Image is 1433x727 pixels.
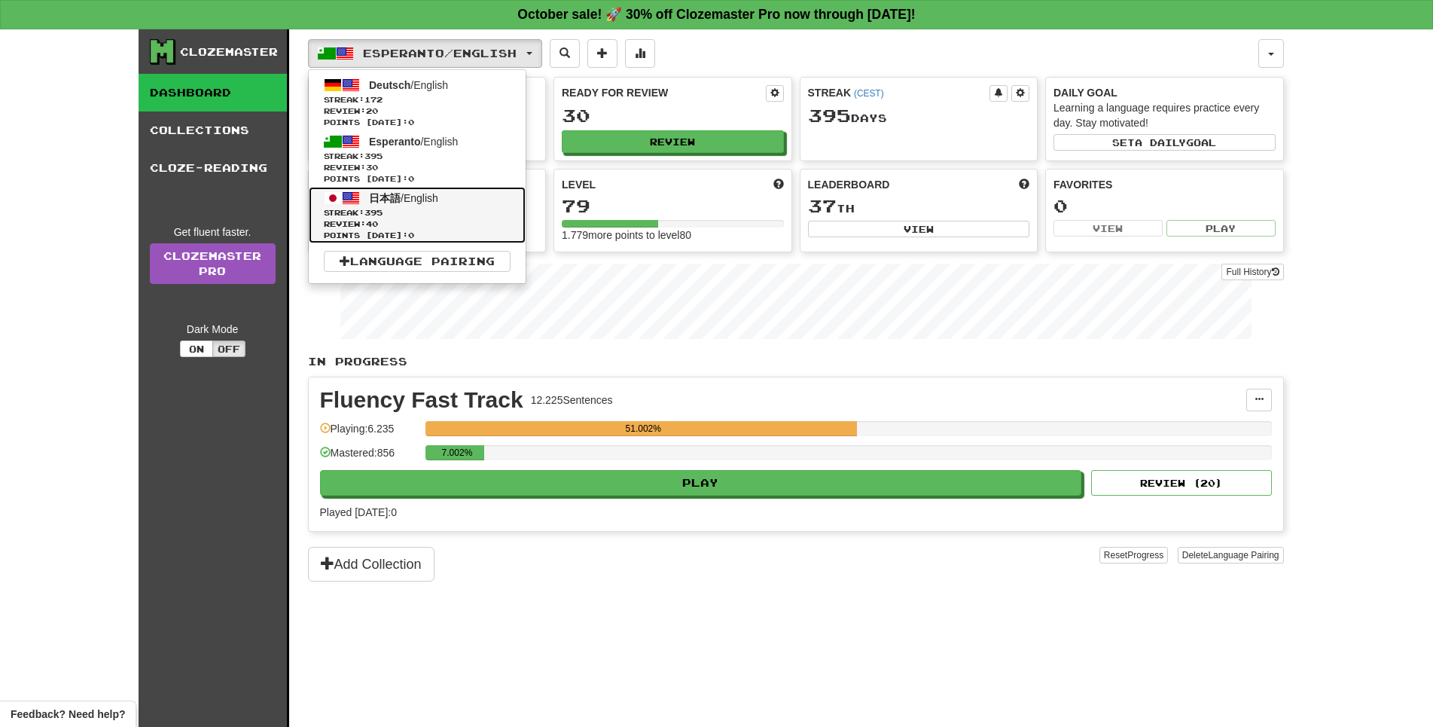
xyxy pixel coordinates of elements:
[1053,220,1163,237] button: View
[808,221,1030,237] button: View
[309,74,526,130] a: Deutsch/EnglishStreak:172 Review:20Points [DATE]:0
[1178,547,1284,564] button: DeleteLanguage Pairing
[531,393,613,408] div: 12.225 Sentences
[562,130,784,153] button: Review
[139,111,287,149] a: Collections
[1135,137,1186,148] span: a daily
[562,106,784,125] div: 30
[212,341,245,357] button: Off
[324,151,511,162] span: Streak:
[320,470,1082,496] button: Play
[808,106,1030,126] div: Day s
[309,187,526,243] a: 日本語/EnglishStreak:395 Review:40Points [DATE]:0
[150,322,276,337] div: Dark Mode
[430,445,484,460] div: 7.002%
[364,208,383,217] span: 395
[139,149,287,187] a: Cloze-Reading
[1208,550,1279,561] span: Language Pairing
[808,85,990,100] div: Streak
[1053,197,1276,215] div: 0
[1053,177,1276,192] div: Favorites
[150,243,276,284] a: ClozemasterPro
[1221,264,1283,280] button: Full History
[324,173,511,185] span: Points [DATE]: 0
[550,39,580,68] button: Search sentences
[1166,220,1276,237] button: Play
[309,130,526,187] a: Esperanto/EnglishStreak:395 Review:30Points [DATE]:0
[320,506,397,518] span: Played [DATE]: 0
[773,177,784,192] span: Score more points to level up
[324,230,511,241] span: Points [DATE]: 0
[562,177,596,192] span: Level
[430,421,857,436] div: 51.002%
[369,136,458,148] span: / English
[1099,547,1168,564] button: ResetProgress
[808,195,837,216] span: 37
[369,192,438,204] span: / English
[308,354,1284,369] p: In Progress
[808,197,1030,216] div: th
[180,44,278,60] div: Clozemaster
[625,39,655,68] button: More stats
[324,105,511,117] span: Review: 20
[854,88,884,99] a: (CEST)
[324,117,511,128] span: Points [DATE]: 0
[369,136,420,148] span: Esperanto
[369,192,401,204] span: 日本語
[562,228,784,243] div: 1.779 more points to level 80
[364,151,383,160] span: 395
[808,177,890,192] span: Leaderboard
[320,389,523,411] div: Fluency Fast Track
[369,79,448,91] span: / English
[324,94,511,105] span: Streak:
[320,421,418,446] div: Playing: 6.235
[1091,470,1272,496] button: Review (20)
[324,251,511,272] a: Language Pairing
[11,707,125,722] span: Open feedback widget
[324,218,511,230] span: Review: 40
[324,162,511,173] span: Review: 30
[364,95,383,104] span: 172
[363,47,517,60] span: Esperanto / English
[1127,550,1163,561] span: Progress
[320,445,418,470] div: Mastered: 856
[139,74,287,111] a: Dashboard
[1053,134,1276,151] button: Seta dailygoal
[324,207,511,218] span: Streak:
[150,225,276,240] div: Get fluent faster.
[587,39,617,68] button: Add sentence to collection
[1019,177,1029,192] span: This week in points, UTC
[808,105,851,126] span: 395
[308,547,434,582] button: Add Collection
[308,39,542,68] button: Esperanto/English
[562,85,766,100] div: Ready for Review
[180,341,213,357] button: On
[562,197,784,215] div: 79
[517,7,915,22] strong: October sale! 🚀 30% off Clozemaster Pro now through [DATE]!
[1053,85,1276,100] div: Daily Goal
[369,79,410,91] span: Deutsch
[1053,100,1276,130] div: Learning a language requires practice every day. Stay motivated!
